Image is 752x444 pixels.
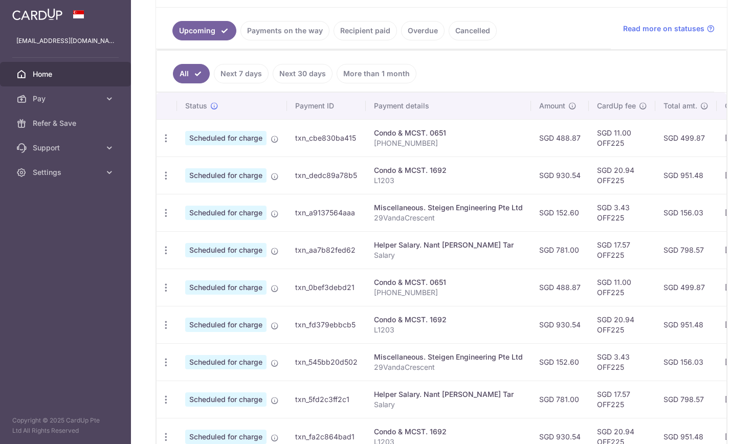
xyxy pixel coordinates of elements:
[531,119,589,157] td: SGD 488.87
[655,269,717,306] td: SGD 499.87
[374,389,523,399] div: Helper Salary. Nant [PERSON_NAME] Tar
[185,243,267,257] span: Scheduled for charge
[185,355,267,369] span: Scheduled for charge
[287,381,366,418] td: txn_5fd2c3ff2c1
[623,24,715,34] a: Read more on statuses
[623,24,704,34] span: Read more on statuses
[655,157,717,194] td: SGD 951.48
[374,165,523,175] div: Condo & MCST. 1692
[33,69,100,79] span: Home
[374,138,523,148] p: [PHONE_NUMBER]
[597,101,636,111] span: CardUp fee
[531,381,589,418] td: SGD 781.00
[655,194,717,231] td: SGD 156.03
[33,118,100,128] span: Refer & Save
[334,21,397,40] a: Recipient paid
[374,315,523,325] div: Condo & MCST. 1692
[287,93,366,119] th: Payment ID
[374,399,523,410] p: Salary
[589,306,655,343] td: SGD 20.94 OFF225
[401,21,445,40] a: Overdue
[531,306,589,343] td: SGD 930.54
[185,131,267,145] span: Scheduled for charge
[655,381,717,418] td: SGD 798.57
[240,21,329,40] a: Payments on the way
[374,213,523,223] p: 29VandaCrescent
[374,325,523,335] p: L1203
[24,7,45,16] span: Help
[185,101,207,111] span: Status
[33,143,100,153] span: Support
[374,240,523,250] div: Helper Salary. Nant [PERSON_NAME] Tar
[374,175,523,186] p: L1203
[185,206,267,220] span: Scheduled for charge
[185,318,267,332] span: Scheduled for charge
[287,194,366,231] td: txn_a9137564aaa
[539,101,565,111] span: Amount
[33,94,100,104] span: Pay
[449,21,497,40] a: Cancelled
[589,381,655,418] td: SGD 17.57 OFF225
[589,157,655,194] td: SGD 20.94 OFF225
[531,269,589,306] td: SGD 488.87
[531,157,589,194] td: SGD 930.54
[185,168,267,183] span: Scheduled for charge
[655,231,717,269] td: SGD 798.57
[589,269,655,306] td: SGD 11.00 OFF225
[589,119,655,157] td: SGD 11.00 OFF225
[531,231,589,269] td: SGD 781.00
[531,194,589,231] td: SGD 152.60
[16,36,115,46] p: [EMAIL_ADDRESS][DOMAIN_NAME]
[33,167,100,177] span: Settings
[273,64,333,83] a: Next 30 days
[374,352,523,362] div: Miscellaneous. Steigen Engineering Pte Ltd
[287,269,366,306] td: txn_0bef3debd21
[173,64,210,83] a: All
[366,93,531,119] th: Payment details
[663,101,697,111] span: Total amt.
[374,128,523,138] div: Condo & MCST. 0651
[214,64,269,83] a: Next 7 days
[589,194,655,231] td: SGD 3.43 OFF225
[374,250,523,260] p: Salary
[655,306,717,343] td: SGD 951.48
[337,64,416,83] a: More than 1 month
[287,306,366,343] td: txn_fd379ebbcb5
[374,203,523,213] div: Miscellaneous. Steigen Engineering Pte Ltd
[655,119,717,157] td: SGD 499.87
[374,427,523,437] div: Condo & MCST. 1692
[589,343,655,381] td: SGD 3.43 OFF225
[172,21,236,40] a: Upcoming
[185,430,267,444] span: Scheduled for charge
[12,8,62,20] img: CardUp
[655,343,717,381] td: SGD 156.03
[287,157,366,194] td: txn_dedc89a78b5
[374,362,523,372] p: 29VandaCrescent
[185,280,267,295] span: Scheduled for charge
[287,231,366,269] td: txn_aa7b82fed62
[374,277,523,287] div: Condo & MCST. 0651
[589,231,655,269] td: SGD 17.57 OFF225
[287,119,366,157] td: txn_cbe830ba415
[531,343,589,381] td: SGD 152.60
[185,392,267,407] span: Scheduled for charge
[287,343,366,381] td: txn_545bb20d502
[374,287,523,298] p: [PHONE_NUMBER]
